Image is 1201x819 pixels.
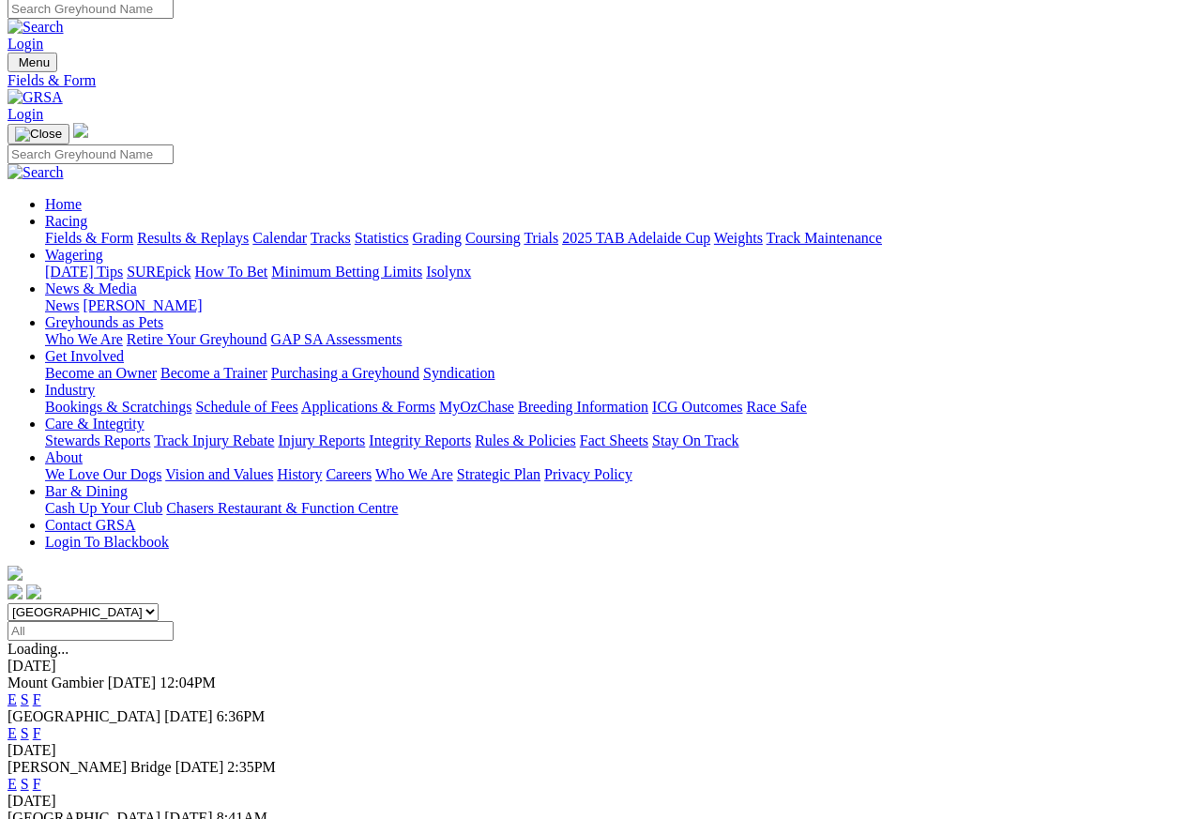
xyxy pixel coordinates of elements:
[195,399,297,415] a: Schedule of Fees
[580,432,648,448] a: Fact Sheets
[73,123,88,138] img: logo-grsa-white.png
[369,432,471,448] a: Integrity Reports
[277,466,322,482] a: History
[19,55,50,69] span: Menu
[8,19,64,36] img: Search
[45,230,1193,247] div: Racing
[45,196,82,212] a: Home
[271,264,422,280] a: Minimum Betting Limits
[45,399,1193,416] div: Industry
[8,36,43,52] a: Login
[8,776,17,792] a: E
[45,500,162,516] a: Cash Up Your Club
[413,230,462,246] a: Grading
[8,675,104,690] span: Mount Gambier
[457,466,540,482] a: Strategic Plan
[45,534,169,550] a: Login To Blackbook
[652,432,738,448] a: Stay On Track
[45,466,1193,483] div: About
[45,382,95,398] a: Industry
[45,230,133,246] a: Fields & Form
[45,264,1193,281] div: Wagering
[227,759,276,775] span: 2:35PM
[33,725,41,741] a: F
[45,281,137,296] a: News & Media
[311,230,351,246] a: Tracks
[45,331,123,347] a: Who We Are
[767,230,882,246] a: Track Maintenance
[544,466,632,482] a: Privacy Policy
[714,230,763,246] a: Weights
[8,658,1193,675] div: [DATE]
[137,230,249,246] a: Results & Replays
[524,230,558,246] a: Trials
[33,691,41,707] a: F
[326,466,372,482] a: Careers
[165,466,273,482] a: Vision and Values
[475,432,576,448] a: Rules & Policies
[21,725,29,741] a: S
[355,230,409,246] a: Statistics
[175,759,224,775] span: [DATE]
[21,776,29,792] a: S
[160,675,216,690] span: 12:04PM
[15,127,62,142] img: Close
[518,399,648,415] a: Breeding Information
[45,365,157,381] a: Become an Owner
[26,584,41,599] img: twitter.svg
[21,691,29,707] a: S
[45,449,83,465] a: About
[127,331,267,347] a: Retire Your Greyhound
[45,399,191,415] a: Bookings & Scratchings
[426,264,471,280] a: Isolynx
[8,641,68,657] span: Loading...
[8,691,17,707] a: E
[45,264,123,280] a: [DATE] Tips
[8,53,57,72] button: Toggle navigation
[465,230,521,246] a: Coursing
[8,708,160,724] span: [GEOGRAPHIC_DATA]
[45,297,79,313] a: News
[45,297,1193,314] div: News & Media
[45,500,1193,517] div: Bar & Dining
[271,365,419,381] a: Purchasing a Greyhound
[45,432,150,448] a: Stewards Reports
[45,365,1193,382] div: Get Involved
[562,230,710,246] a: 2025 TAB Adelaide Cup
[8,106,43,122] a: Login
[164,708,213,724] span: [DATE]
[8,72,1193,89] a: Fields & Form
[45,517,135,533] a: Contact GRSA
[8,144,174,164] input: Search
[8,584,23,599] img: facebook.svg
[252,230,307,246] a: Calendar
[423,365,494,381] a: Syndication
[45,483,128,499] a: Bar & Dining
[154,432,274,448] a: Track Injury Rebate
[8,621,174,641] input: Select date
[8,89,63,106] img: GRSA
[83,297,202,313] a: [PERSON_NAME]
[8,793,1193,810] div: [DATE]
[45,432,1193,449] div: Care & Integrity
[439,399,514,415] a: MyOzChase
[45,348,124,364] a: Get Involved
[278,432,365,448] a: Injury Reports
[45,331,1193,348] div: Greyhounds as Pets
[45,416,144,432] a: Care & Integrity
[8,566,23,581] img: logo-grsa-white.png
[45,466,161,482] a: We Love Our Dogs
[45,213,87,229] a: Racing
[195,264,268,280] a: How To Bet
[8,164,64,181] img: Search
[217,708,266,724] span: 6:36PM
[45,247,103,263] a: Wagering
[8,725,17,741] a: E
[108,675,157,690] span: [DATE]
[127,264,190,280] a: SUREpick
[166,500,398,516] a: Chasers Restaurant & Function Centre
[271,331,403,347] a: GAP SA Assessments
[160,365,267,381] a: Become a Trainer
[8,759,172,775] span: [PERSON_NAME] Bridge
